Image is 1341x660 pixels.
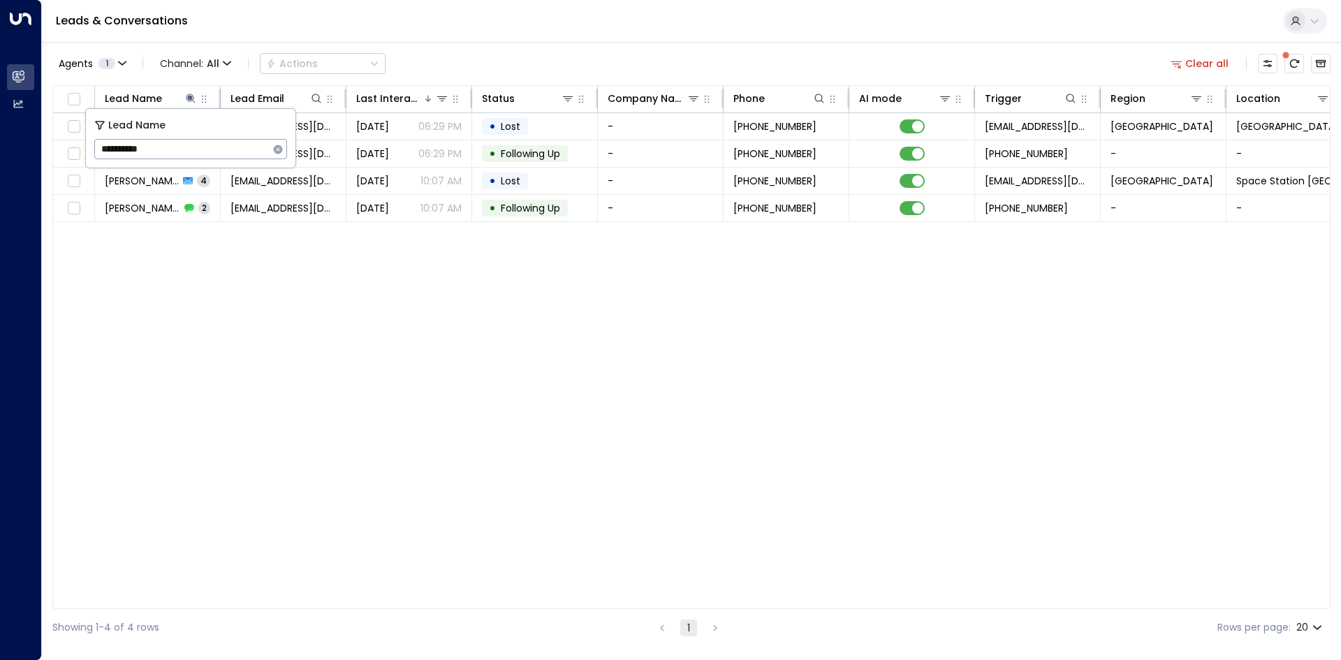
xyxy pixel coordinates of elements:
[733,90,826,107] div: Phone
[985,174,1090,188] span: leads@space-station.co.uk
[501,201,560,215] span: Following Up
[230,90,284,107] div: Lead Email
[154,54,237,73] span: Channel:
[65,118,82,135] span: Toggle select row
[1284,54,1304,73] span: There are new threads available. Refresh the grid to view the latest updates.
[56,13,188,29] a: Leads & Conversations
[653,619,724,636] nav: pagination navigation
[985,147,1068,161] span: +447875509471
[1258,54,1277,73] button: Customize
[356,174,389,188] span: Jul 28, 2025
[489,169,496,193] div: •
[501,147,560,161] span: Following Up
[65,173,82,190] span: Toggle select row
[1101,140,1226,167] td: -
[108,117,166,133] span: Lead Name
[733,119,816,133] span: +447875509471
[52,620,159,635] div: Showing 1-4 of 4 rows
[356,90,423,107] div: Last Interacted
[356,119,389,133] span: Aug 13, 2025
[733,201,816,215] span: +447859927558
[65,91,82,108] span: Toggle select all
[598,113,724,140] td: -
[985,90,1078,107] div: Trigger
[105,174,179,188] span: Pravina Kotecha
[859,90,902,107] div: AI mode
[1111,90,1203,107] div: Region
[59,59,93,68] span: Agents
[1217,620,1291,635] label: Rows per page:
[1111,119,1213,133] span: London
[489,142,496,166] div: •
[52,54,131,73] button: Agents1
[501,119,520,133] span: Lost
[356,147,389,161] span: Aug 10, 2025
[1296,617,1325,638] div: 20
[420,201,462,215] p: 10:07 AM
[105,90,162,107] div: Lead Name
[985,201,1068,215] span: +447859927558
[489,115,496,138] div: •
[105,90,198,107] div: Lead Name
[105,201,180,215] span: Pravina Kotecha
[608,90,687,107] div: Company Name
[489,196,496,220] div: •
[65,200,82,217] span: Toggle select row
[733,174,816,188] span: +447859927558
[680,619,697,636] button: page 1
[154,54,237,73] button: Channel:All
[260,53,386,74] button: Actions
[482,90,515,107] div: Status
[1236,90,1280,107] div: Location
[733,90,765,107] div: Phone
[65,145,82,163] span: Toggle select row
[207,58,219,69] span: All
[230,174,336,188] span: maheshkot@hotmail.com
[1111,174,1213,188] span: London
[608,90,701,107] div: Company Name
[1165,54,1235,73] button: Clear all
[418,119,462,133] p: 06:29 PM
[420,174,462,188] p: 10:07 AM
[230,90,323,107] div: Lead Email
[230,201,336,215] span: maheshkot@hotmail.com
[501,174,520,188] span: Lost
[356,201,389,215] span: Jul 25, 2025
[482,90,575,107] div: Status
[418,147,462,161] p: 06:29 PM
[198,202,210,214] span: 2
[1236,90,1330,107] div: Location
[260,53,386,74] div: Button group with a nested menu
[598,168,724,194] td: -
[985,119,1090,133] span: leads@space-station.co.uk
[266,57,318,70] div: Actions
[598,195,724,221] td: -
[197,175,210,186] span: 4
[1101,195,1226,221] td: -
[98,58,115,69] span: 1
[356,90,449,107] div: Last Interacted
[859,90,952,107] div: AI mode
[733,147,816,161] span: +447875509471
[1111,90,1145,107] div: Region
[1311,54,1331,73] button: Archived Leads
[985,90,1022,107] div: Trigger
[598,140,724,167] td: -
